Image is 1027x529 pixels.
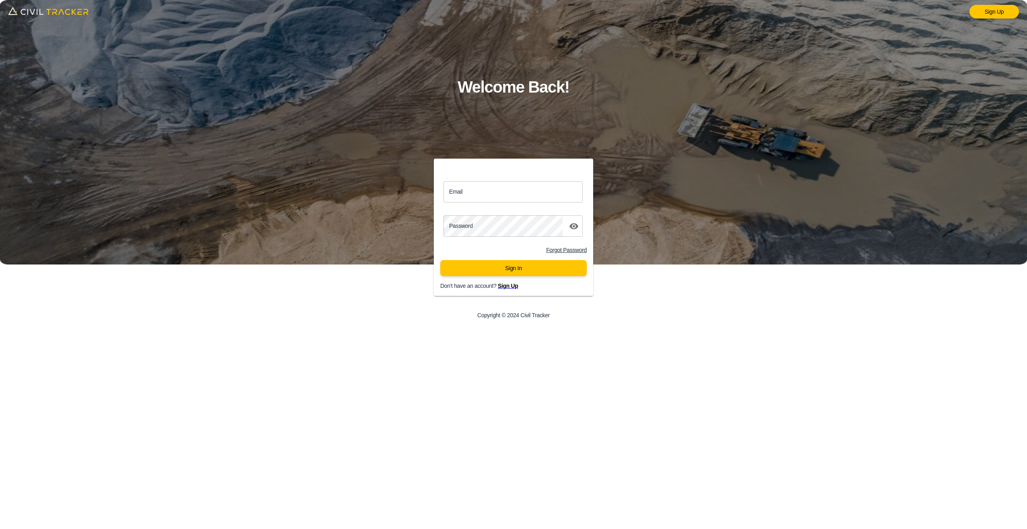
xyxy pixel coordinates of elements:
[458,74,569,100] h1: Welcome Back!
[546,247,587,253] a: Forgot Password
[969,5,1019,19] a: Sign Up
[440,260,587,276] button: Sign In
[440,283,600,289] p: Don't have an account?
[443,181,583,203] input: email
[498,283,518,289] a: Sign Up
[566,218,582,234] button: toggle password visibility
[8,4,89,18] img: logo
[477,312,550,318] p: Copyright © 2024 Civil Tracker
